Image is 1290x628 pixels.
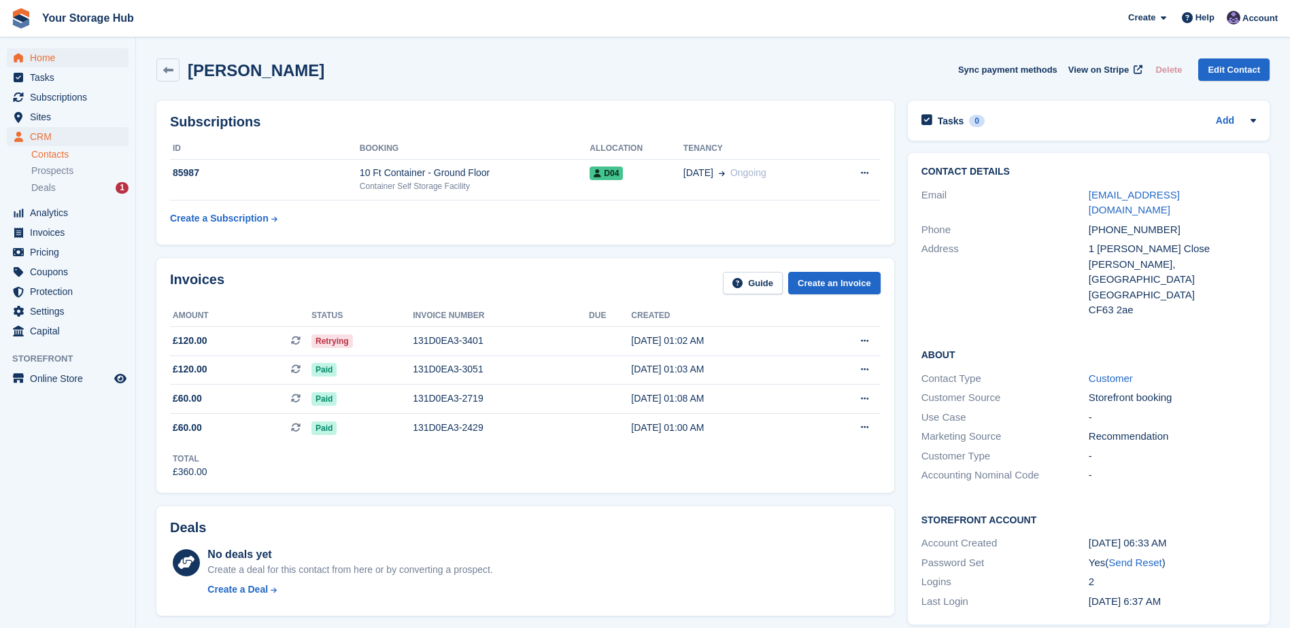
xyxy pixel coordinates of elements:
[921,449,1089,464] div: Customer Type
[1068,63,1129,77] span: View on Stripe
[1089,257,1256,287] div: [PERSON_NAME], [GEOGRAPHIC_DATA]
[31,164,73,177] span: Prospects
[1089,555,1256,571] div: Yes
[207,582,492,597] a: Create a Deal
[921,555,1089,571] div: Password Set
[7,68,129,87] a: menu
[207,582,268,597] div: Create a Deal
[173,362,207,377] span: £120.00
[683,138,830,160] th: Tenancy
[969,115,985,127] div: 0
[631,305,810,327] th: Created
[1063,58,1145,81] a: View on Stripe
[7,88,129,107] a: menu
[116,182,129,194] div: 1
[1108,557,1161,568] a: Send Reset
[31,181,56,194] span: Deals
[921,390,1089,406] div: Customer Source
[7,48,129,67] a: menu
[7,369,129,388] a: menu
[921,574,1089,590] div: Logins
[921,468,1089,483] div: Accounting Nominal Code
[1089,287,1256,303] div: [GEOGRAPHIC_DATA]
[31,164,129,178] a: Prospects
[921,371,1089,387] div: Contact Type
[311,305,413,327] th: Status
[921,222,1089,238] div: Phone
[30,68,112,87] span: Tasks
[921,512,1256,526] h2: Storefront Account
[170,305,311,327] th: Amount
[921,429,1089,444] div: Marketing Source
[7,243,129,262] a: menu
[30,243,112,262] span: Pricing
[1089,468,1256,483] div: -
[921,347,1256,361] h2: About
[1089,302,1256,318] div: CF63 2ae
[413,334,589,348] div: 131D0EA3-3401
[723,272,783,294] a: Guide
[1128,11,1155,24] span: Create
[173,465,207,479] div: £360.00
[590,138,683,160] th: Allocation
[921,241,1089,318] div: Address
[921,167,1256,177] h2: Contact Details
[12,352,135,366] span: Storefront
[7,262,129,281] a: menu
[30,369,112,388] span: Online Store
[7,302,129,321] a: menu
[31,148,129,161] a: Contacts
[938,115,964,127] h2: Tasks
[7,321,129,341] a: menu
[7,127,129,146] a: menu
[921,536,1089,551] div: Account Created
[921,188,1089,218] div: Email
[170,166,360,180] div: 85987
[413,305,589,327] th: Invoice number
[30,88,112,107] span: Subscriptions
[170,211,269,226] div: Create a Subscription
[207,563,492,577] div: Create a deal for this contact from here or by converting a prospect.
[30,107,112,126] span: Sites
[590,167,623,180] span: D04
[1089,390,1256,406] div: Storefront booking
[1089,449,1256,464] div: -
[7,282,129,301] a: menu
[413,391,589,406] div: 131D0EA3-2719
[37,7,139,29] a: Your Storage Hub
[311,392,337,406] span: Paid
[170,138,360,160] th: ID
[173,391,202,406] span: £60.00
[958,58,1057,81] button: Sync payment methods
[1216,114,1234,129] a: Add
[1089,595,1161,607] time: 2025-05-15 05:37:09 UTC
[311,421,337,435] span: Paid
[311,334,353,348] span: Retrying
[360,138,590,160] th: Booking
[1089,410,1256,425] div: -
[1089,536,1256,551] div: [DATE] 06:33 AM
[360,166,590,180] div: 10 Ft Container - Ground Floor
[30,282,112,301] span: Protection
[788,272,881,294] a: Create an Invoice
[1227,11,1240,24] img: Liam Beddard
[170,272,224,294] h2: Invoices
[30,203,112,222] span: Analytics
[7,223,129,242] a: menu
[631,362,810,377] div: [DATE] 01:03 AM
[30,48,112,67] span: Home
[311,363,337,377] span: Paid
[631,391,810,406] div: [DATE] 01:08 AM
[730,167,766,178] span: Ongoing
[112,370,129,387] a: Preview store
[170,520,206,536] h2: Deals
[1089,241,1256,257] div: 1 [PERSON_NAME] Close
[30,223,112,242] span: Invoices
[170,206,277,231] a: Create a Subscription
[30,321,112,341] span: Capital
[170,114,881,130] h2: Subscriptions
[30,262,112,281] span: Coupons
[1089,222,1256,238] div: [PHONE_NUMBER]
[1089,372,1133,384] a: Customer
[413,362,589,377] div: 131D0EA3-3051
